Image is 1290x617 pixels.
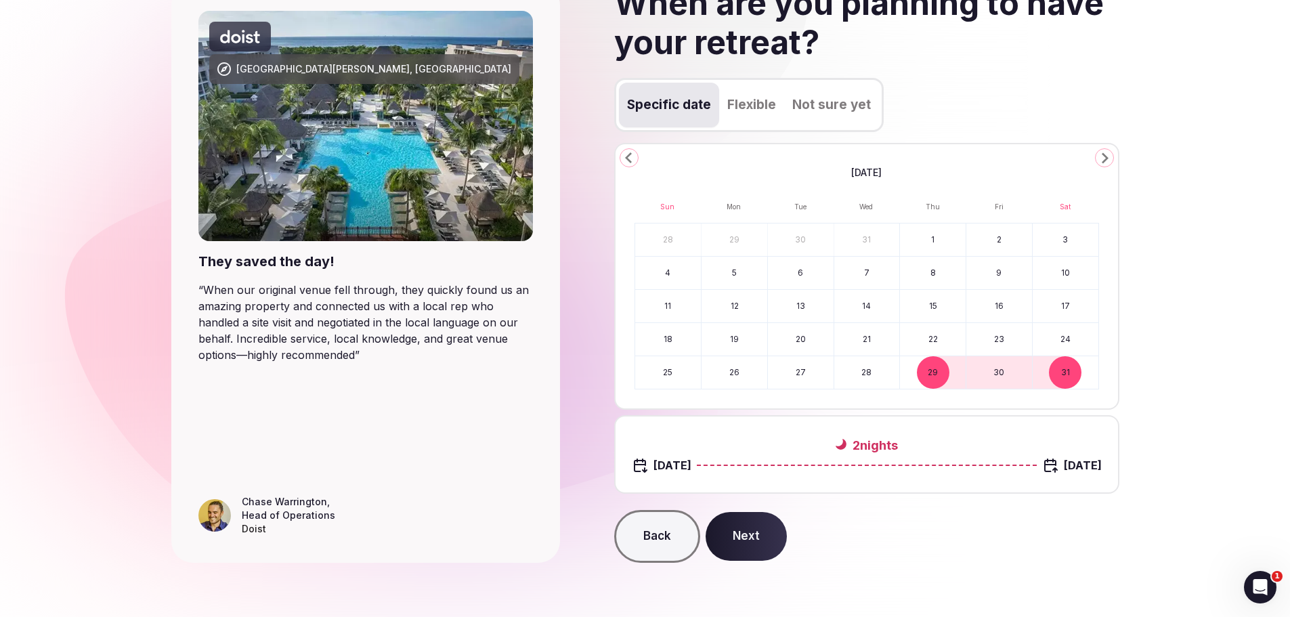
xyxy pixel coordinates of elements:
th: Saturday [1032,190,1098,223]
button: Monday, January 19th, 2026 [702,323,767,356]
button: Sunday, January 18th, 2026 [635,323,702,356]
button: Wednesday, January 28th, 2026 [834,356,900,389]
div: [GEOGRAPHIC_DATA][PERSON_NAME], [GEOGRAPHIC_DATA] [236,62,511,76]
button: Friday, January 23rd, 2026 [966,323,1032,356]
svg: Doist company logo [220,30,260,43]
span: [DATE] [851,166,882,179]
button: Tuesday, January 20th, 2026 [768,323,834,356]
div: Doist [242,522,335,536]
span: 1 [1272,571,1283,582]
th: Friday [966,190,1032,223]
button: Flexible [719,83,784,127]
button: Thursday, January 1st, 2026 [900,224,966,256]
div: Check in [632,457,691,473]
blockquote: “ When our original venue fell through, they quickly found us an amazing property and connected u... [198,282,533,363]
button: Saturday, January 31st, 2026, selected [1033,356,1098,389]
th: Monday [701,190,767,223]
button: Wednesday, January 21st, 2026 [834,323,900,356]
th: Wednesday [834,190,900,223]
div: Check out [1042,457,1102,473]
img: Chase Warrington [198,499,231,532]
button: Thursday, January 22nd, 2026 [900,323,966,356]
button: Saturday, January 3rd, 2026 [1033,224,1098,256]
button: Friday, January 9th, 2026 [966,257,1032,289]
th: Thursday [899,190,966,223]
button: Specific date [619,83,719,127]
button: Thursday, January 8th, 2026 [900,257,966,289]
button: Monday, January 26th, 2026 [702,356,767,389]
button: Thursday, January 15th, 2026 [900,290,966,322]
img: Playa Del Carmen, Mexico [198,11,533,241]
button: Saturday, January 10th, 2026 [1033,257,1098,289]
button: Wednesday, January 7th, 2026 [834,257,900,289]
th: Sunday [635,190,701,223]
button: Tuesday, January 6th, 2026 [768,257,834,289]
button: Sunday, December 28th, 2025 [635,224,702,256]
button: Monday, December 29th, 2025 [702,224,767,256]
button: Thursday, January 29th, 2026, selected [900,356,966,389]
button: Wednesday, December 31st, 2025 [834,224,900,256]
button: Saturday, January 17th, 2026 [1033,290,1098,322]
button: Go to the Previous Month [620,148,639,167]
iframe: Intercom live chat [1244,571,1276,603]
cite: Chase Warrington [242,496,327,507]
button: Friday, January 2nd, 2026 [966,224,1032,256]
table: January 2026 [635,190,1099,389]
button: Wednesday, January 14th, 2026 [834,290,900,322]
button: Friday, January 30th, 2026, selected [966,356,1032,389]
button: Monday, January 5th, 2026 [702,257,767,289]
button: Sunday, January 25th, 2026 [635,356,702,389]
button: Back [614,510,700,563]
div: Head of Operations [242,509,335,522]
button: Go to the Next Month [1095,148,1114,167]
button: Sunday, January 4th, 2026 [635,257,702,289]
button: Friday, January 16th, 2026 [966,290,1032,322]
button: Next [706,512,787,561]
button: Not sure yet [784,83,879,127]
button: Tuesday, December 30th, 2025 [768,224,834,256]
button: Saturday, January 24th, 2026 [1033,323,1098,356]
button: Tuesday, January 27th, 2026 [768,356,834,389]
h2: 2 night s [697,437,1037,454]
button: Monday, January 12th, 2026 [702,290,767,322]
figcaption: , [242,495,335,536]
th: Tuesday [767,190,834,223]
div: They saved the day! [198,252,533,271]
button: Tuesday, January 13th, 2026 [768,290,834,322]
button: Sunday, January 11th, 2026 [635,290,702,322]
